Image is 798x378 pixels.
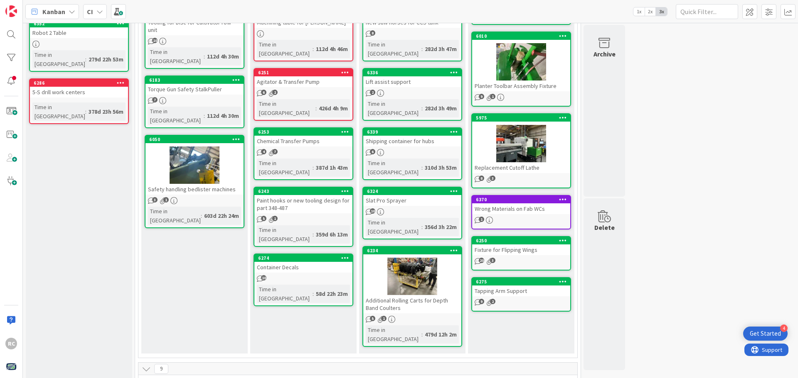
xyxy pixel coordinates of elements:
div: Paint hooks or new tooling design for part 348-487 [254,195,352,213]
div: 6336Lift assist support [363,69,461,87]
span: 1 [163,197,169,202]
div: 279d 22h 53m [86,55,126,64]
div: Tapping Arm Support [472,285,570,296]
div: Archive [594,49,616,59]
div: 6339 [367,129,461,135]
div: 6352Robot 2 Table [30,20,128,38]
span: 3 [490,258,495,263]
b: CI [87,7,93,16]
div: 6274 [254,254,352,262]
div: 6370 [472,196,570,203]
div: 62865-S drill work centers [30,79,128,98]
div: 6370 [476,197,570,202]
div: 6251 [254,69,352,76]
img: avatar [5,361,17,373]
div: Get Started [750,329,781,338]
div: Time in [GEOGRAPHIC_DATA] [148,207,201,225]
span: 9 [154,364,168,374]
div: Time in [GEOGRAPHIC_DATA] [257,225,313,244]
span: 7 [272,149,278,154]
div: Replacement Cutoff Lathe [472,162,570,173]
span: : [85,55,86,64]
div: Planter Toolbar Assembly Fixture [472,80,570,91]
div: 6336 [363,69,461,76]
div: 6243 [254,188,352,195]
div: Time in [GEOGRAPHIC_DATA] [148,47,204,66]
img: Visit kanbanzone.com [5,5,17,17]
div: Chemical Transfer Pumps [254,136,352,146]
span: 3 [490,176,495,181]
div: Time in [GEOGRAPHIC_DATA] [148,107,204,125]
div: Fixture for Flipping Wings [472,244,570,255]
div: 6010 [472,32,570,40]
span: : [421,330,423,339]
div: 6286 [34,80,128,86]
span: : [421,44,423,54]
div: 6275Tapping Arm Support [472,278,570,296]
div: 6339 [363,128,461,136]
div: 6234 [363,247,461,254]
span: 1x [633,7,645,16]
span: : [421,222,423,232]
div: 6010 [476,33,570,39]
span: Kanban [42,7,65,17]
span: : [313,163,314,172]
span: 8 [479,176,484,181]
span: 10 [261,275,266,280]
div: 5975 [472,114,570,122]
div: 479d 12h 2m [423,330,459,339]
div: 6250 [476,238,570,244]
div: 6183Torque Gun Safety StalkPuller [145,76,244,95]
div: Safety handling bedlister machines [145,184,244,195]
span: : [315,104,317,113]
div: 6234Additional Rolling Carts for Depth Band Coulters [363,247,461,313]
div: 6352 [34,21,128,27]
div: 6183 [149,77,244,83]
div: Time in [GEOGRAPHIC_DATA] [257,99,315,117]
span: 2 [490,299,495,304]
div: 6253 [254,128,352,136]
div: Time in [GEOGRAPHIC_DATA] [257,159,313,177]
div: Time in [GEOGRAPHIC_DATA] [366,40,421,58]
div: 6274 [258,255,352,261]
div: 6234 [367,248,461,254]
div: 282d 3h 47m [423,44,459,54]
div: Wrong Materials on Fab WCs [472,203,570,214]
span: : [421,104,423,113]
span: 2 [370,90,375,95]
div: 310d 3h 53m [423,163,459,172]
div: 6251 [258,70,352,76]
div: 6324 [367,188,461,194]
div: 6050 [145,136,244,143]
div: 5975 [476,115,570,121]
div: 5975Replacement Cutoff Lathe [472,114,570,173]
div: 4 [780,324,788,332]
span: : [85,107,86,116]
div: 6251Agitator & Transfer Pump [254,69,352,87]
div: 6253Chemical Transfer Pumps [254,128,352,146]
div: 6010Planter Toolbar Assembly Fixture [472,32,570,91]
div: 6339Shipping container for hubs [363,128,461,146]
span: 7 [152,97,158,102]
div: Shipping container for hubs [363,136,461,146]
div: 112d 4h 46m [314,44,350,54]
div: 6336 [367,70,461,76]
span: : [313,230,314,239]
span: 8 [370,30,375,36]
div: Time in [GEOGRAPHIC_DATA] [366,218,421,236]
div: 6253 [258,129,352,135]
div: Additional Rolling Carts for Depth Band Coulters [363,295,461,313]
div: 112d 4h 30m [205,52,241,61]
div: 6352 [30,20,128,27]
span: 5 [370,316,375,321]
span: 6 [261,90,266,95]
div: RC [5,338,17,349]
div: 6250Fixture for Flipping Wings [472,237,570,255]
div: 6324Slat Pro Sprayer [363,188,461,206]
div: 6243 [258,188,352,194]
span: 1 [479,217,484,222]
div: 5-S drill work centers [30,87,128,98]
span: : [421,163,423,172]
div: Time in [GEOGRAPHIC_DATA] [32,102,85,121]
span: 3 [152,197,158,202]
